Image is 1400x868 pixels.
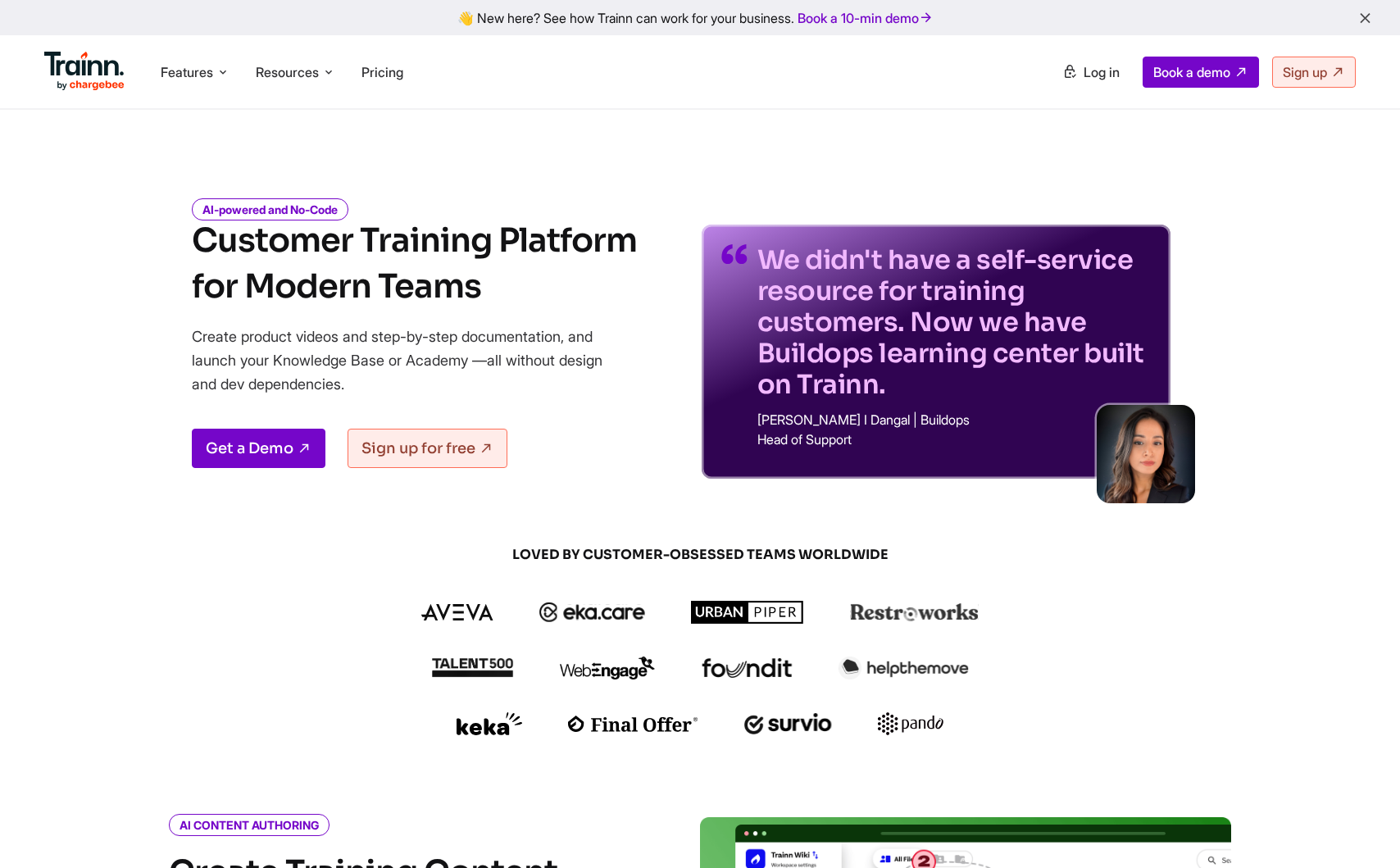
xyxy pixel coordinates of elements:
p: Create product videos and step-by-step documentation, and launch your Knowledge Base or Academy —... [192,325,626,396]
p: Head of Support [757,433,1151,446]
i: AI CONTENT AUTHORING [169,814,330,836]
span: Features [161,63,213,81]
div: 👋 New here? See how Trainn can work for your business. [10,10,1390,25]
img: ekacare logo [539,602,646,622]
a: Get a Demo [192,429,325,468]
img: keka logo [457,712,522,735]
img: sabina-buildops.d2e8138.png [1097,405,1195,503]
img: talent500 logo [431,657,513,678]
span: Log in [1084,64,1120,80]
img: helpthemove logo [839,657,969,679]
img: webengage logo [560,657,655,679]
a: Sign up [1272,57,1356,88]
img: Trainn Logo [44,52,125,91]
img: urbanpiper logo [691,601,804,624]
a: Book a 10-min demo [794,7,937,30]
img: foundit logo [701,658,793,678]
h1: Customer Training Platform for Modern Teams [192,218,637,310]
span: Sign up [1283,64,1327,80]
span: Resources [256,63,319,81]
a: Sign up for free [348,429,507,468]
img: finaloffer logo [568,716,698,732]
span: Book a demo [1153,64,1230,80]
img: quotes-purple.41a7099.svg [721,244,748,264]
img: survio logo [744,713,832,734]
p: We didn't have a self-service resource for training customers. Now we have Buildops learning cent... [757,244,1151,400]
span: LOVED BY CUSTOMER-OBSESSED TEAMS WORLDWIDE [307,546,1093,564]
a: Pricing [361,64,403,80]
img: aveva logo [421,604,493,620]
a: Log in [1052,57,1130,87]
p: [PERSON_NAME] I Dangal | Buildops [757,413,1151,426]
img: pando logo [878,712,943,735]
img: restroworks logo [850,603,979,621]
a: Book a demo [1143,57,1259,88]
i: AI-powered and No-Code [192,198,348,220]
